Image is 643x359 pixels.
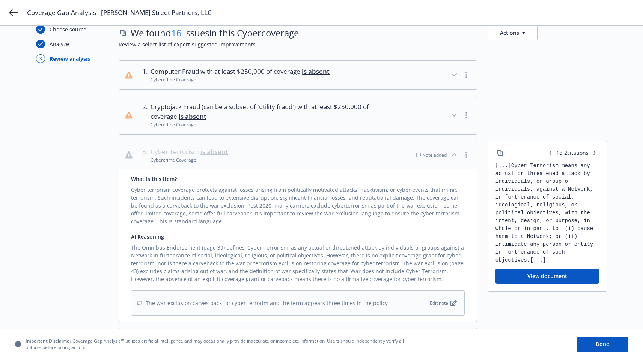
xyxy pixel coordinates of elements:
[577,337,628,352] button: Done
[131,233,465,241] div: AI Reasoning
[428,298,458,308] button: Edit note
[200,147,228,156] span: is absent
[131,183,465,225] div: Cyber terrorism coverage protects against losses arising from politically motivated attacks, hack...
[488,25,538,40] button: Actions
[546,148,599,157] span: 1 of 2 citations
[151,157,228,163] div: Cybercrime Coverage
[179,112,206,121] span: is absent
[119,61,477,89] button: 1.Computer Fraud with at least $250,000 of coverage is absentCybercrime Coverage
[151,121,384,128] div: Cybercrime Coverage
[139,102,148,128] div: 2 .
[131,241,465,283] div: The Omnibus Endorsement (page 39) defines 'Cyber Terrorism' as any actual or threatened attack by...
[151,102,384,122] span: Cryptojack Fraud (can be a subset of 'utility fraud') with at least $250,000 of coverage
[488,25,538,40] button: Actions
[495,162,599,264] div: [...] Cyber Terrorism means any actual or threatened attack by individuals, or group of individua...
[495,269,599,284] button: View document
[131,175,465,183] div: What is this item?
[151,76,330,83] div: Cybercrime Coverage
[302,67,330,76] span: is absent
[36,54,45,63] div: 3
[50,25,86,33] div: Choose source
[151,67,330,76] span: Computer Fraud with at least $250,000 of coverage
[139,147,148,163] div: 3 .
[151,147,228,157] span: Cyber Terrorism
[139,67,148,83] div: 1 .
[27,8,212,17] span: Coverage Gap Analysis - [PERSON_NAME] Street Partners, LLC
[416,152,447,158] div: Note added
[26,338,408,350] span: Coverage Gap Analysis™ utilizes artificial intelligence and may occasionally provide inaccurate o...
[137,299,388,307] div: The war exclusion carves back for cyber terrorim and the term appears three times in the policy
[171,27,182,39] span: 16
[119,141,477,169] button: 3.Cyber Terrorism is absentCybercrime CoverageNote added
[596,340,609,347] span: Done
[131,27,299,39] span: We found issues in this Cyber coverage
[119,96,477,134] button: 2.Cryptojack Fraud (can be a subset of 'utility fraud') with at least $250,000 of coverage is abs...
[119,40,607,48] span: Review a select list of expert-suggested improvements
[50,55,90,63] div: Review analysis
[26,338,72,344] span: Important Disclaimer:
[50,40,69,48] div: Analyze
